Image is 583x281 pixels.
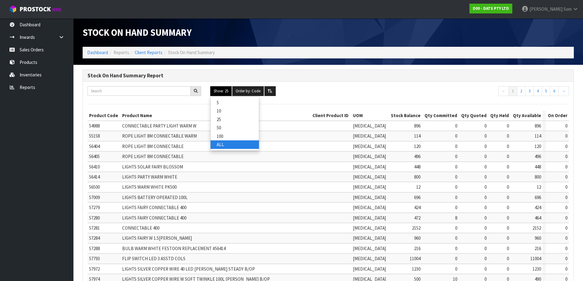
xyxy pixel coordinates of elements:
[563,6,572,12] span: Som
[507,174,509,180] span: 0
[414,205,420,210] span: 424
[455,133,457,139] span: 0
[89,246,100,251] span: 57288
[455,246,457,251] span: 0
[412,266,420,272] span: 1230
[565,153,567,159] span: 0
[565,174,567,180] span: 0
[414,246,420,251] span: 216
[455,153,457,159] span: 0
[507,256,509,261] span: 0
[122,235,192,241] span: LIGHTS FAIRY W 1.5[PERSON_NAME]
[484,205,487,210] span: 0
[542,86,550,96] a: 5
[535,133,541,139] span: 114
[507,194,509,200] span: 0
[535,194,541,200] span: 696
[565,194,567,200] span: 0
[535,123,541,129] span: 896
[210,86,232,96] button: Show: 25
[565,184,567,190] span: 0
[565,133,567,139] span: 0
[87,50,108,55] a: Dashboard
[211,98,259,107] a: 5
[114,50,129,55] span: Reports
[89,205,100,210] span: 57279
[565,235,567,241] span: 0
[565,123,567,129] span: 0
[533,266,541,272] span: 1230
[484,123,487,129] span: 0
[88,73,569,79] h3: Stock On Hand Summary Report
[484,153,487,159] span: 0
[484,256,487,261] span: 0
[507,164,509,170] span: 0
[529,6,562,12] span: [PERSON_NAME]
[353,235,386,241] span: [MEDICAL_DATA]
[414,235,420,241] span: 960
[89,143,100,149] span: 56404
[455,123,457,129] span: 0
[565,143,567,149] span: 0
[533,86,542,96] a: 4
[507,266,509,272] span: 0
[535,205,541,210] span: 424
[473,6,509,11] strong: D00 - DATS PTY LTD
[459,111,488,120] th: Qty Quoted
[89,225,100,231] span: 57281
[353,205,386,210] span: [MEDICAL_DATA]
[410,256,420,261] span: 11004
[517,86,525,96] a: 2
[484,184,487,190] span: 0
[510,111,543,120] th: Qty Available
[455,235,457,241] span: 0
[422,111,459,120] th: Qty Committed
[455,184,457,190] span: 0
[455,256,457,261] span: 0
[88,86,191,96] input: Search
[412,225,420,231] span: 2152
[89,164,100,170] span: 56410
[537,184,541,190] span: 12
[353,184,386,190] span: [MEDICAL_DATA]
[89,215,100,221] span: 57280
[484,246,487,251] span: 0
[122,143,184,149] span: ROPE LIGHT 8M CONNECTABLE
[89,235,100,241] span: 57284
[414,215,420,221] span: 472
[507,235,509,241] span: 0
[89,266,100,272] span: 57972
[353,225,386,231] span: [MEDICAL_DATA]
[414,153,420,159] span: 496
[414,133,420,139] span: 114
[455,215,457,221] span: 8
[525,86,534,96] a: 3
[211,140,259,149] a: ALL
[455,205,457,210] span: 0
[535,143,541,149] span: 120
[484,266,487,272] span: 0
[211,132,259,140] a: 100
[122,256,185,261] span: FLIP SWITCH LED 3 ASSTD COLS
[211,107,259,115] a: 10
[507,205,509,210] span: 0
[353,246,386,251] span: [MEDICAL_DATA]
[83,27,192,38] span: Stock On Hand Summary
[484,225,487,231] span: 0
[455,194,457,200] span: 0
[507,143,509,149] span: 0
[484,235,487,241] span: 0
[414,164,420,170] span: 448
[353,153,386,159] span: [MEDICAL_DATA]
[89,123,100,129] span: 54988
[558,86,569,96] a: →
[535,246,541,251] span: 216
[122,164,183,170] span: LIGHTS SOLAR FAIRY BLOSSOM
[232,86,264,96] button: Order by: Code
[168,50,215,55] span: Stock On Hand Summary
[122,194,188,200] span: LIGHTS BATTERY OPERATED 100L
[535,174,541,180] span: 800
[122,246,226,251] span: BULB WARM WHITE FESTOON REPLACEMENT #56414
[353,143,386,149] span: [MEDICAL_DATA]
[122,205,186,210] span: LIGHTS FAIRY CONNECTABLE 400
